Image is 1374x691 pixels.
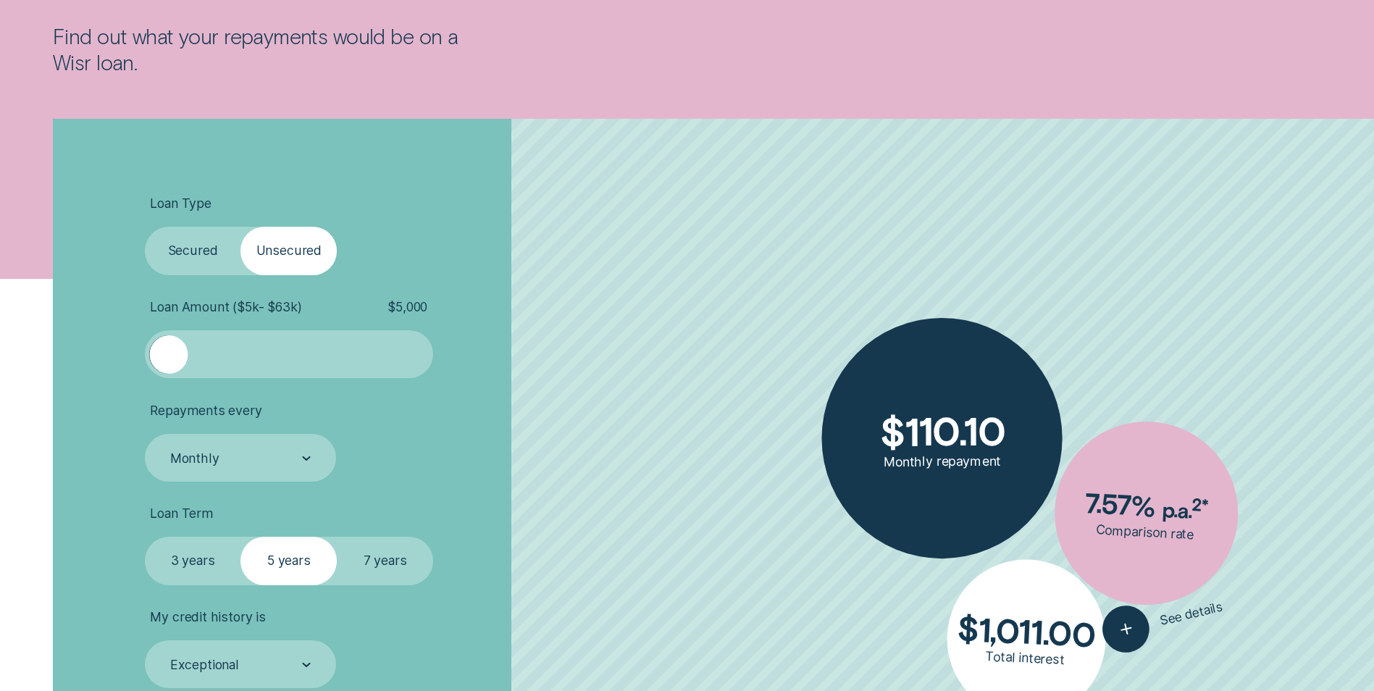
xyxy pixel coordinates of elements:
label: 5 years [240,537,337,585]
span: My credit history is [150,609,265,625]
span: See details [1159,599,1225,629]
label: 3 years [145,537,241,585]
div: Monthly [170,451,219,466]
button: See details [1098,584,1228,658]
p: Find out what your repayments would be on a Wisr loan. [53,23,469,75]
label: Unsecured [240,227,337,275]
div: Exceptional [170,657,239,673]
span: Loan Type [150,196,211,212]
span: Loan Amount ( $5k - $63k ) [150,299,301,315]
span: Loan Term [150,506,213,522]
label: 7 years [337,537,433,585]
label: Secured [145,227,241,275]
span: $ 5,000 [388,299,427,315]
span: Repayments every [150,403,261,419]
